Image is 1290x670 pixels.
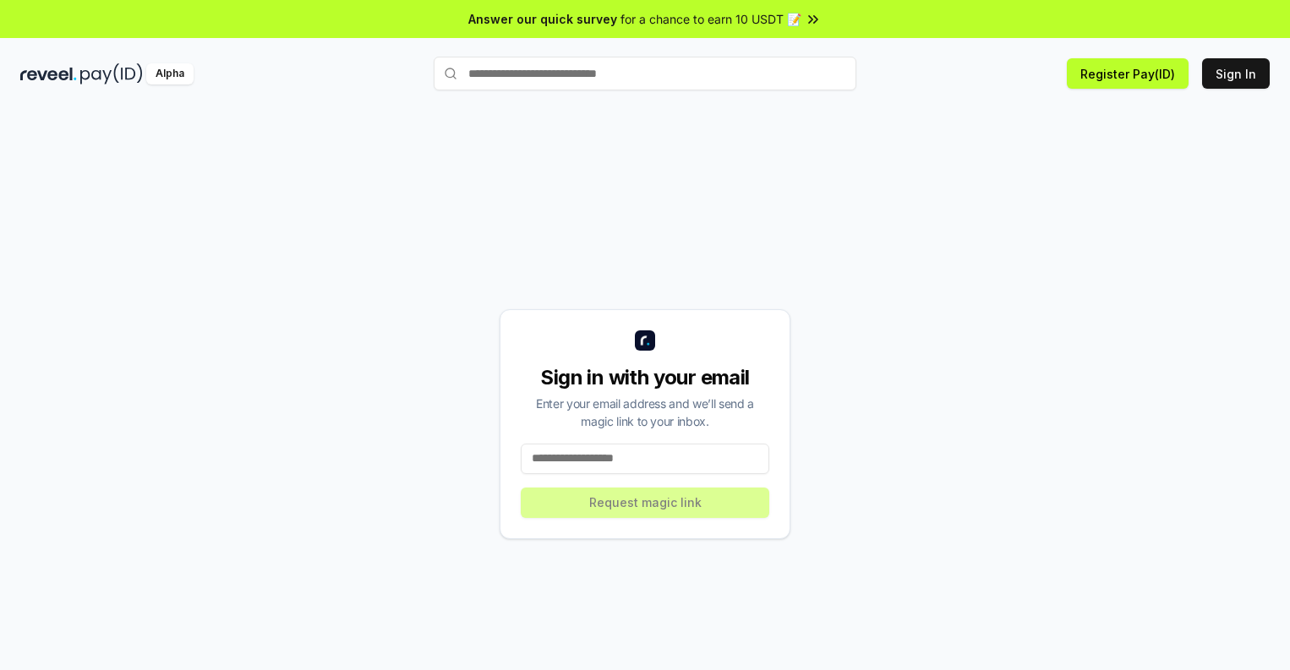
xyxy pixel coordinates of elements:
img: reveel_dark [20,63,77,84]
button: Sign In [1202,58,1270,89]
img: pay_id [80,63,143,84]
span: for a chance to earn 10 USDT 📝 [620,10,801,28]
div: Enter your email address and we’ll send a magic link to your inbox. [521,395,769,430]
img: logo_small [635,330,655,351]
div: Sign in with your email [521,364,769,391]
button: Register Pay(ID) [1067,58,1189,89]
div: Alpha [146,63,194,84]
span: Answer our quick survey [468,10,617,28]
